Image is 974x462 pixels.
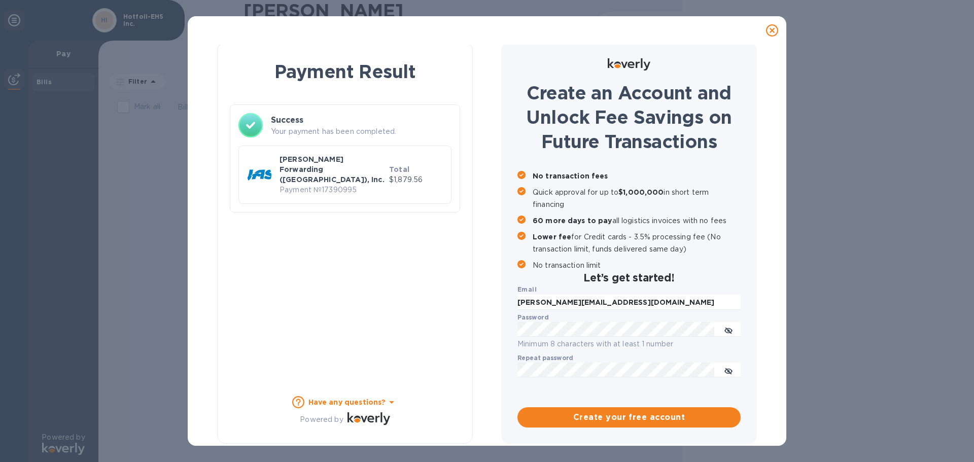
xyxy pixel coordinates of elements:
button: toggle password visibility [718,360,739,380]
h1: Create an Account and Unlock Fee Savings on Future Transactions [517,81,741,154]
h2: Let’s get started! [517,271,741,284]
b: Have any questions? [308,398,386,406]
p: all logistics invoices with no fees [533,215,741,227]
p: Minimum 8 characters with at least 1 number [517,338,741,350]
img: Logo [347,412,390,424]
p: Your payment has been completed. [271,126,451,137]
b: Email [517,286,537,293]
img: Logo [608,58,650,70]
span: Create your free account [526,411,733,423]
b: Lower fee [533,233,571,241]
h1: Payment Result [234,59,456,84]
input: Enter email address [517,295,741,310]
p: Quick approval for up to in short term financing [533,186,741,210]
p: Payment № 17390995 [280,185,385,195]
b: Total [389,165,409,173]
button: Create your free account [517,407,741,428]
p: $1,879.56 [389,174,443,185]
p: [PERSON_NAME] Forwarding ([GEOGRAPHIC_DATA]), Inc. [280,154,385,185]
label: Password [517,314,548,321]
b: 60 more days to pay [533,217,612,225]
button: toggle password visibility [718,319,739,340]
b: No transaction fees [533,172,608,180]
h3: Success [271,114,451,126]
label: Repeat password [517,355,573,361]
p: No transaction limit [533,259,741,271]
p: Powered by [300,414,343,425]
b: $1,000,000 [618,188,664,196]
p: for Credit cards - 3.5% processing fee (No transaction limit, funds delivered same day) [533,231,741,255]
